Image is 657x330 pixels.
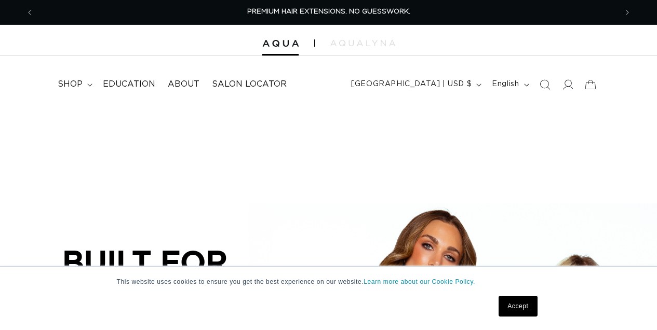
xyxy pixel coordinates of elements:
button: Next announcement [616,3,639,22]
span: shop [58,79,83,90]
summary: shop [51,73,97,96]
button: English [486,75,533,94]
span: English [492,79,519,90]
span: About [168,79,199,90]
p: This website uses cookies to ensure you get the best experience on our website. [117,277,541,286]
a: About [162,73,206,96]
summary: Search [533,73,556,96]
span: Salon Locator [212,79,287,90]
a: Salon Locator [206,73,293,96]
a: Education [97,73,162,96]
button: [GEOGRAPHIC_DATA] | USD $ [345,75,486,94]
button: Previous announcement [18,3,41,22]
span: Education [103,79,155,90]
img: Aqua Hair Extensions [262,40,299,47]
span: [GEOGRAPHIC_DATA] | USD $ [351,79,472,90]
span: PREMIUM HAIR EXTENSIONS. NO GUESSWORK. [247,8,410,15]
a: Learn more about our Cookie Policy. [364,278,475,285]
a: Accept [499,296,537,317]
img: aqualyna.com [330,40,395,46]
